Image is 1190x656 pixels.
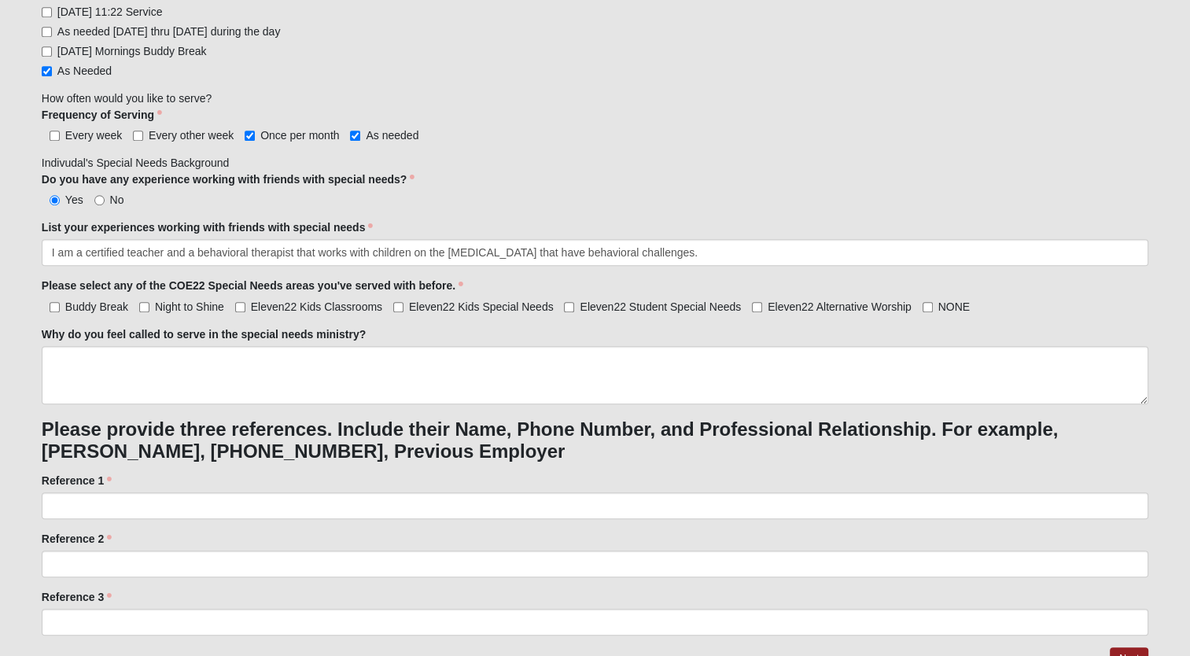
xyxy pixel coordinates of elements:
span: Every week [65,129,122,142]
span: [DATE] 11:22 Service [57,6,163,18]
input: As Needed [42,66,52,76]
input: Buddy Break [50,302,60,312]
label: Frequency of Serving [42,107,162,123]
span: As Needed [57,64,112,77]
label: Reference 2 [42,531,112,547]
input: As needed [DATE] thru [DATE] during the day [42,27,52,37]
input: Every week [50,131,60,141]
span: [DATE] Mornings Buddy Break [57,45,207,57]
span: Eleven22 Kids Classrooms [251,300,382,313]
input: Eleven22 Kids Classrooms [235,302,245,312]
input: [DATE] 11:22 Service [42,7,52,17]
input: [DATE] Mornings Buddy Break [42,46,52,57]
span: Eleven22 Student Special Needs [580,300,741,313]
span: As needed [366,129,418,142]
input: No [94,195,105,205]
h3: Please provide three references. Include their Name, Phone Number, and Professional Relationship.... [42,418,1148,464]
span: As needed [DATE] thru [DATE] during the day [57,25,281,38]
input: Eleven22 Kids Special Needs [393,302,403,312]
input: As needed [350,131,360,141]
span: Buddy Break [65,300,128,313]
span: Eleven22 Kids Special Needs [409,300,554,313]
input: Every other week [133,131,143,141]
span: Every other week [149,129,234,142]
label: Why do you feel called to serve in the special needs ministry? [42,326,366,342]
label: Reference 1 [42,473,112,488]
input: NONE [923,302,933,312]
span: Once per month [260,129,339,142]
span: Yes [65,193,83,206]
label: Do you have any experience working with friends with special needs? [42,171,414,187]
input: Yes [50,195,60,205]
input: Eleven22 Alternative Worship [752,302,762,312]
span: NONE [938,300,970,313]
input: Once per month [245,131,255,141]
label: List your experiences working with friends with special needs [42,219,374,235]
span: Eleven22 Alternative Worship [768,300,912,313]
label: Please select any of the COE22 Special Needs areas you've served with before. [42,278,463,293]
span: Night to Shine [155,300,224,313]
input: Night to Shine [139,302,149,312]
span: No [110,193,124,206]
input: Eleven22 Student Special Needs [564,302,574,312]
label: Reference 3 [42,589,112,605]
